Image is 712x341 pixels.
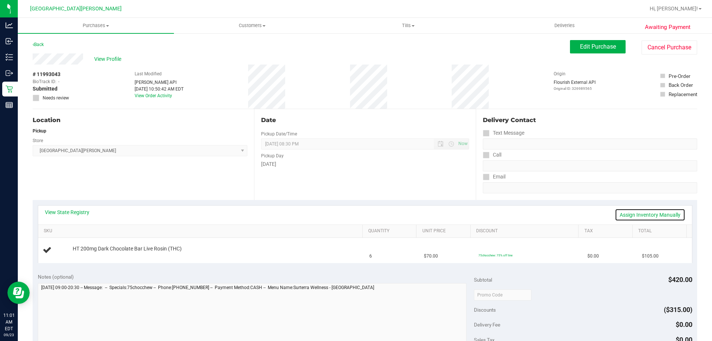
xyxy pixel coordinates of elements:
span: $0.00 [587,253,599,260]
span: View Profile [94,55,124,63]
span: BioTrack ID: [33,78,56,85]
strong: Pickup [33,128,46,134]
span: Purchases [18,22,174,29]
span: [GEOGRAPHIC_DATA][PERSON_NAME] [30,6,122,12]
div: Pre-Order [669,72,690,80]
input: Promo Code [474,289,531,301]
a: Customers [174,18,330,33]
iframe: Resource center [7,282,30,304]
div: Delivery Contact [483,116,697,125]
input: Format: (999) 999-9999 [483,160,697,171]
span: Submitted [33,85,57,93]
span: Discounts [474,303,496,317]
div: Back Order [669,81,693,89]
a: Tax [584,228,630,234]
inline-svg: Outbound [6,69,13,77]
p: Original ID: 326989565 [554,86,596,91]
span: Edit Purchase [580,43,616,50]
div: Replacement [669,91,697,98]
label: Origin [554,71,566,77]
label: Text Message [483,128,524,138]
span: Customers [174,22,330,29]
a: Unit Price [422,228,468,234]
span: 75chocchew: 75% off line [478,253,512,257]
a: View Order Activity [135,93,172,98]
span: - [58,78,59,85]
span: $105.00 [642,253,659,260]
div: [PERSON_NAME] API [135,79,184,86]
a: Total [638,228,683,234]
div: Flourish External API [554,79,596,91]
span: Delivery Fee [474,322,500,328]
a: Back [33,42,44,47]
a: Purchases [18,18,174,33]
span: Notes (optional) [38,274,74,280]
inline-svg: Inbound [6,37,13,45]
label: Pickup Date/Time [261,131,297,137]
button: Cancel Purchase [642,40,697,55]
div: [DATE] 10:50:42 AM EDT [135,86,184,92]
button: Edit Purchase [570,40,626,53]
label: Pickup Day [261,153,284,159]
inline-svg: Reports [6,101,13,109]
a: Deliveries [487,18,643,33]
span: # 11993043 [33,71,60,78]
label: Store [33,137,43,144]
label: Call [483,150,501,160]
span: 6 [369,253,372,260]
input: Format: (999) 999-9999 [483,138,697,150]
span: Awaiting Payment [645,23,690,32]
inline-svg: Analytics [6,22,13,29]
div: [DATE] [261,160,469,168]
span: Needs review [43,95,69,101]
span: $70.00 [424,253,438,260]
inline-svg: Inventory [6,53,13,61]
inline-svg: Retail [6,85,13,93]
div: Location [33,116,247,125]
a: Tills [330,18,486,33]
p: 11:01 AM EDT [3,312,14,332]
a: View State Registry [45,209,89,216]
a: SKU [44,228,359,234]
span: $0.00 [676,321,692,328]
span: Tills [330,22,486,29]
span: Deliveries [544,22,585,29]
div: Date [261,116,469,125]
a: Discount [476,228,576,234]
p: 09/23 [3,332,14,338]
span: $420.00 [668,276,692,283]
a: Assign Inventory Manually [615,209,685,221]
span: Subtotal [474,277,492,283]
label: Email [483,171,505,182]
span: HT 200mg Dark Chocolate Bar Live Rosin (THC) [73,245,182,252]
a: Quantity [368,228,413,234]
span: Hi, [PERSON_NAME]! [650,6,698,12]
label: Last Modified [135,71,162,77]
span: ($315.00) [664,306,692,314]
